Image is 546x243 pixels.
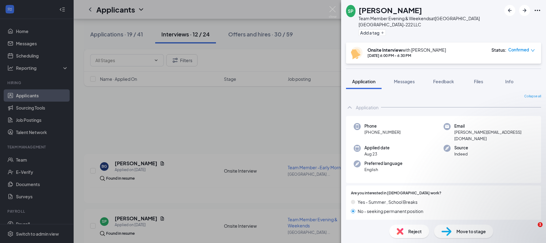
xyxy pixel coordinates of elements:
[521,7,528,14] svg: ArrowRight
[359,5,422,15] h1: [PERSON_NAME]
[525,222,540,237] iframe: Intercom live chat
[367,47,446,53] div: with [PERSON_NAME]
[508,47,529,53] span: Confirmed
[454,129,533,142] span: [PERSON_NAME][EMAIL_ADDRESS][DOMAIN_NAME]
[364,123,401,129] span: Phone
[367,47,402,53] b: Onsite Interview
[454,123,533,129] span: Email
[531,48,535,53] span: down
[491,47,506,53] div: Status :
[346,104,353,111] svg: ChevronUp
[454,151,468,157] span: Indeed
[364,166,402,173] span: English
[364,160,402,166] span: Preferred language
[433,79,454,84] span: Feedback
[394,79,415,84] span: Messages
[456,228,486,235] span: Move to stage
[348,8,353,14] div: SP
[358,208,423,215] span: No - seeking permanent position
[364,129,401,135] span: [PHONE_NUMBER]
[505,79,513,84] span: Info
[364,145,390,151] span: Applied date
[367,53,446,58] div: [DATE] 6:00 PM - 6:30 PM
[359,15,501,28] div: Team Member Evening & Weekends at [GEOGRAPHIC_DATA] [GEOGRAPHIC_DATA]-222 LLC
[351,190,441,196] span: Are you interested in [DEMOGRAPHIC_DATA] work?
[359,29,386,36] button: PlusAdd a tag
[474,79,483,84] span: Files
[504,5,515,16] button: ArrowLeftNew
[524,94,541,99] span: Collapse all
[352,79,375,84] span: Application
[519,5,530,16] button: ArrowRight
[381,31,384,35] svg: Plus
[358,199,417,205] span: Yes - Summer , School Breaks
[408,228,422,235] span: Reject
[534,7,541,14] svg: Ellipses
[506,7,513,14] svg: ArrowLeftNew
[356,104,379,110] div: Application
[454,145,468,151] span: Source
[538,222,543,227] span: 1
[364,151,390,157] span: Aug 23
